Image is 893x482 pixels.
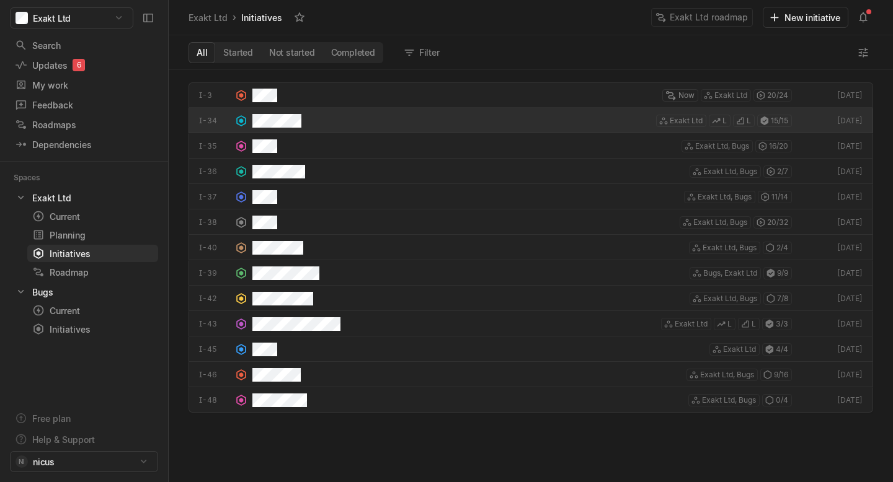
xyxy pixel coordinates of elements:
div: I-38 [199,217,230,228]
a: I-43Exakt LtdLL3/3[DATE] [189,311,873,336]
a: Initiatives [27,320,158,338]
div: Spaces [14,172,55,184]
a: I-42Exakt Ltd, Bugs7/8[DATE] [189,286,873,311]
button: Not started [261,43,323,63]
div: Planning [32,229,153,242]
a: Bugs [10,283,158,300]
div: My work [15,79,153,92]
a: I-34Exakt LtdLL15/15[DATE] [189,108,873,133]
a: I-45Exakt Ltd4/4[DATE] [189,336,873,362]
div: 2 / 7 [763,165,792,178]
a: I-35Exakt Ltd, Bugs16/20[DATE] [189,133,873,159]
span: L [722,115,727,126]
span: Exakt Ltd, Bugs [703,293,757,304]
span: Exakt Ltd, Bugs [702,395,756,406]
span: L [752,318,756,330]
button: L [733,115,755,127]
div: Free plan [32,412,71,425]
a: Free plan [10,409,158,427]
span: Exakt Ltd [675,318,708,330]
a: I-48Exakt Ltd, Bugs0/4[DATE] [189,387,873,413]
div: [DATE] [835,318,863,330]
div: [DATE] [835,268,863,279]
div: I-3 [199,90,230,101]
div: I-42 [199,293,230,304]
div: 9 / 16 [760,369,792,381]
div: Current [32,210,153,223]
div: I-39 [199,268,230,279]
a: I-38Exakt Ltd, Bugs20/32[DATE] [189,209,873,235]
button: All [189,42,215,63]
a: Dependencies [10,135,158,154]
div: Search [15,39,153,52]
div: 6 [73,59,85,71]
div: [DATE] [835,191,863,203]
a: I-40Exakt Ltd, Bugs2/4[DATE] [189,235,873,260]
span: L [747,115,751,126]
div: [DATE] [835,115,863,126]
button: L [709,115,731,127]
span: Exakt Ltd, Bugs [700,369,754,380]
div: [DATE] [835,242,863,253]
div: I-43 [199,318,230,330]
div: › [233,11,236,24]
span: Exakt Ltd, Bugs [703,166,757,177]
a: Roadmap [27,263,158,281]
div: I-46Exakt Ltd, Bugs9/16[DATE] [189,362,873,387]
div: 7 / 8 [763,292,792,305]
a: My work [10,76,158,94]
div: Roadmaps [15,118,153,131]
div: Initiatives [32,323,153,336]
div: 15 / 15 [757,115,792,127]
div: [DATE] [835,166,863,177]
button: Completed [323,43,383,63]
a: Search [10,36,158,55]
div: [DATE] [835,344,863,355]
div: [DATE] [835,293,863,304]
div: grid [169,82,893,482]
div: Help & Support [32,433,95,446]
div: I-37 [199,191,230,203]
span: Exakt Ltd [33,12,71,25]
button: Exakt Ltd [10,7,133,28]
span: nicus [33,455,55,468]
button: Started [215,43,261,63]
div: [DATE] [835,369,863,380]
div: [DATE] [835,217,863,228]
div: I-34 [199,115,230,126]
a: Current [27,302,158,319]
div: Roadmap [32,266,153,279]
a: Updates6 [10,56,158,74]
div: I-39Bugs, Exakt Ltd9/9[DATE] [189,260,873,286]
div: 11 / 14 [758,191,792,203]
button: Filter [398,43,447,63]
button: New initiative [763,7,848,28]
div: 16 / 20 [755,140,792,152]
div: 20 / 24 [753,89,792,102]
div: I-40 [199,242,230,253]
div: Updates [15,59,153,72]
button: NInicus [10,451,158,472]
a: I-37Exakt Ltd, Bugs11/14[DATE] [189,184,873,209]
div: I-3NowExakt Ltd20/24[DATE] [189,82,873,108]
span: Exakt Ltd, Bugs [695,141,749,152]
span: NI [19,455,25,468]
div: I-46 [199,369,230,380]
div: 20 / 32 [753,216,792,229]
a: Planning [27,226,158,243]
a: I-36Exakt Ltd, Bugs2/7[DATE] [189,159,873,184]
div: Initiatives [32,247,153,260]
span: Exakt Ltd [723,344,756,355]
a: Exakt Ltd [10,189,158,206]
a: Initiatives [27,245,158,262]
